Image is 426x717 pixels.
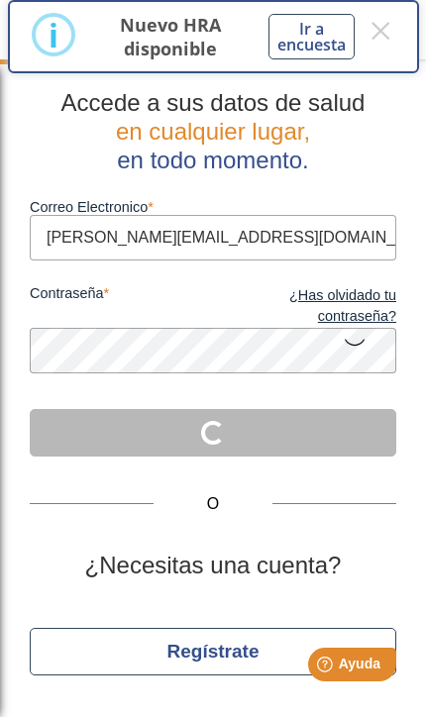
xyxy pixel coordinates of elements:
[61,89,366,116] span: Accede a sus datos de salud
[367,13,394,49] button: Close this dialog
[154,492,272,516] span: O
[268,14,355,59] button: Ir a encuesta
[30,628,396,675] button: Regístrate
[30,552,396,580] h2: ¿Necesitas una cuenta?
[49,17,58,52] div: i
[250,640,404,695] iframe: Help widget launcher
[30,199,396,215] label: Correo Electronico
[117,147,308,173] span: en todo momento.
[96,13,245,60] p: Nuevo HRA disponible
[116,118,310,145] span: en cualquier lugar,
[30,285,213,328] label: contraseña
[213,285,396,328] a: ¿Has olvidado tu contraseña?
